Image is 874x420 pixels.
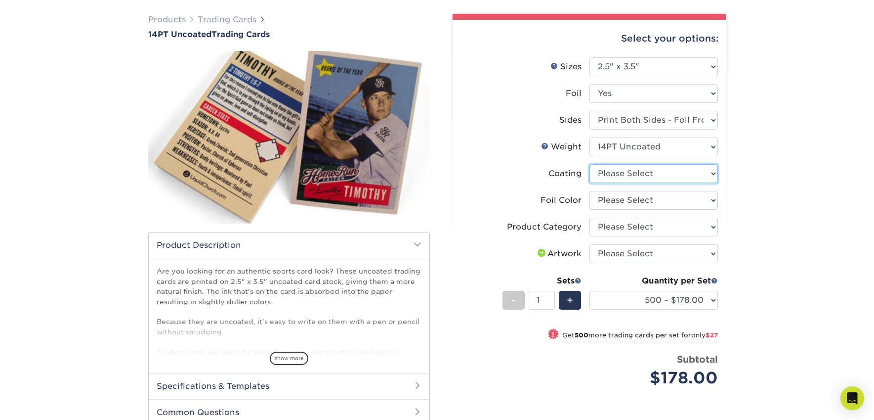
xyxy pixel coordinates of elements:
h2: Specifications & Templates [149,373,429,399]
span: show more [270,352,308,365]
a: Trading Cards [198,15,256,24]
span: $27 [706,331,718,339]
img: 14PT Uncoated 01 [148,40,430,235]
div: Weight [541,141,582,153]
span: ! [552,329,554,340]
div: $178.00 [597,366,718,390]
p: Are you looking for an authentic sports card look? These uncoated trading cards are printed on 2.... [157,266,421,377]
div: Sides [559,114,582,126]
div: Sizes [550,61,582,73]
div: Open Intercom Messenger [840,386,864,410]
div: Foil Color [541,194,582,206]
strong: 500 [575,331,588,339]
div: Select your options: [460,20,718,57]
div: Artwork [536,248,582,260]
strong: Subtotal [677,354,718,365]
a: Products [148,15,186,24]
span: + [567,293,573,308]
div: Sets [502,275,582,287]
h1: Trading Cards [148,30,430,39]
span: only [691,331,718,339]
a: 14PT UncoatedTrading Cards [148,30,430,39]
div: Foil [566,88,582,99]
div: Quantity per Set [589,275,718,287]
h2: Product Description [149,233,429,258]
small: Get more trading cards per set for [562,331,718,341]
span: 14PT Uncoated [148,30,211,39]
div: Coating [548,168,582,180]
div: Product Category [507,221,582,233]
span: - [511,293,516,308]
